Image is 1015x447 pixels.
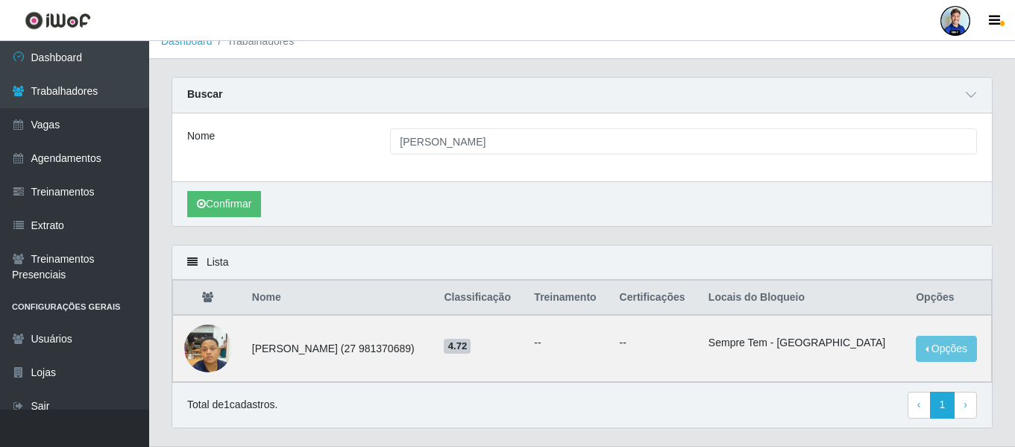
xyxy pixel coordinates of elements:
[161,35,213,47] a: Dashboard
[187,397,277,413] p: Total de 1 cadastros.
[534,335,601,351] ul: --
[930,392,955,419] a: 1
[908,392,931,419] a: Previous
[149,25,1015,59] nav: breadcrumb
[611,281,700,316] th: Certificações
[907,281,991,316] th: Opções
[700,281,907,316] th: Locais do Bloqueio
[908,392,977,419] nav: pagination
[708,335,898,351] li: Sempre Tem - [GEOGRAPHIC_DATA]
[187,191,261,217] button: Confirmar
[917,398,921,410] span: ‹
[213,34,295,49] li: Trabalhadores
[172,246,992,280] div: Lista
[525,281,610,316] th: Treinamento
[184,316,232,380] img: 1755367565245.jpeg
[390,128,977,154] input: Digite o Nome...
[187,88,222,100] strong: Buscar
[435,281,525,316] th: Classificação
[444,339,471,354] span: 4.72
[620,335,691,351] p: --
[964,398,967,410] span: ›
[243,315,436,382] td: [PERSON_NAME] (27 981370689)
[187,128,215,144] label: Nome
[954,392,977,419] a: Next
[243,281,436,316] th: Nome
[25,11,91,30] img: CoreUI Logo
[916,336,977,362] button: Opções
